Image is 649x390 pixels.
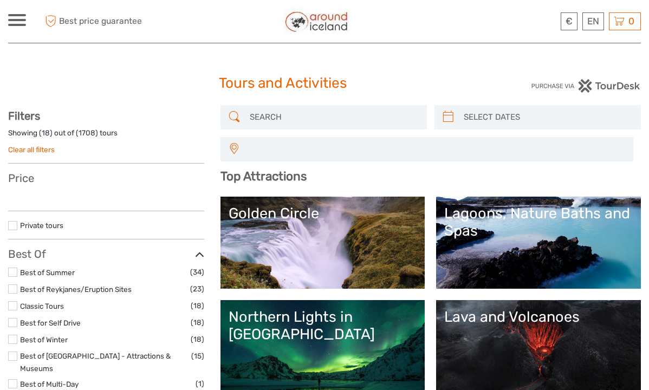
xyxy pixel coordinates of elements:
h1: Tours and Activities [219,75,430,92]
a: Best of Summer [20,268,75,277]
span: (23) [190,283,204,295]
a: Best of [GEOGRAPHIC_DATA] - Attractions & Museums [20,352,171,373]
a: Golden Circle [229,205,417,281]
a: Best of Reykjanes/Eruption Sites [20,285,132,294]
h3: Price [8,172,204,185]
span: (18) [191,333,204,346]
b: Top Attractions [220,169,307,184]
span: (34) [190,266,204,278]
h3: Best Of [8,248,204,261]
a: Best for Self Drive [20,318,81,327]
div: Lava and Volcanoes [444,308,633,326]
a: Lava and Volcanoes [444,308,633,384]
a: Private tours [20,221,63,230]
span: (1) [196,378,204,390]
img: PurchaseViaTourDesk.png [531,79,641,93]
span: (18) [191,300,204,312]
span: (15) [191,350,204,362]
a: Best of Multi-Day [20,380,79,388]
a: Lagoons, Nature Baths and Spas [444,205,633,281]
div: Northern Lights in [GEOGRAPHIC_DATA] [229,308,417,343]
div: Lagoons, Nature Baths and Spas [444,205,633,240]
div: Golden Circle [229,205,417,222]
span: 0 [627,16,636,27]
a: Northern Lights in [GEOGRAPHIC_DATA] [229,308,417,384]
div: Showing ( ) out of ( ) tours [8,128,204,145]
strong: Filters [8,109,40,122]
a: Classic Tours [20,302,64,310]
a: Best of Winter [20,335,68,344]
span: Best price guarantee [42,12,166,30]
label: 18 [42,128,50,138]
img: Around Iceland [284,8,349,35]
span: (18) [191,316,204,329]
input: SELECT DATES [459,108,635,127]
a: Clear all filters [8,145,55,154]
div: EN [582,12,604,30]
span: € [566,16,573,27]
input: SEARCH [245,108,421,127]
label: 1708 [79,128,95,138]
